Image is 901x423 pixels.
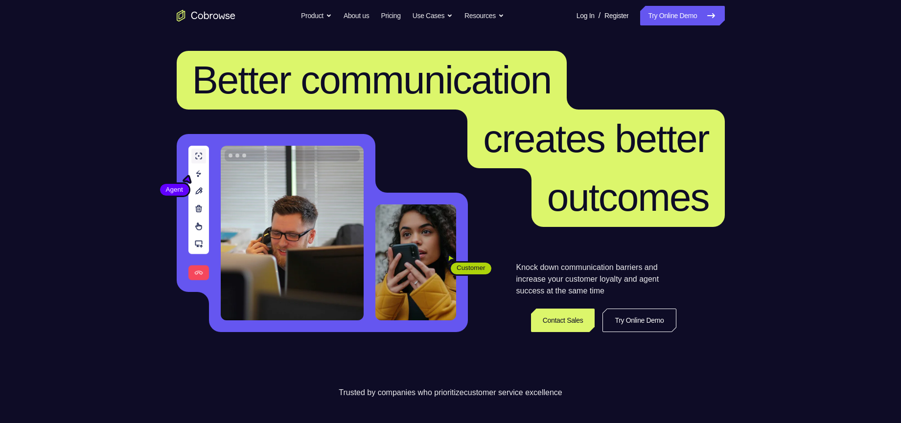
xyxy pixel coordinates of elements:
[344,6,369,25] a: About us
[464,6,504,25] button: Resources
[531,309,595,332] a: Contact Sales
[599,10,601,22] span: /
[413,6,453,25] button: Use Cases
[301,6,332,25] button: Product
[516,262,676,297] p: Knock down communication barriers and increase your customer loyalty and agent success at the sam...
[177,10,235,22] a: Go to the home page
[192,58,552,102] span: Better communication
[381,6,400,25] a: Pricing
[604,6,628,25] a: Register
[375,204,456,320] img: A customer holding their phone
[547,176,709,219] span: outcomes
[464,388,562,397] span: customer service excellence
[577,6,595,25] a: Log In
[640,6,724,25] a: Try Online Demo
[221,146,364,320] img: A customer support agent talking on the phone
[483,117,709,160] span: creates better
[602,309,676,332] a: Try Online Demo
